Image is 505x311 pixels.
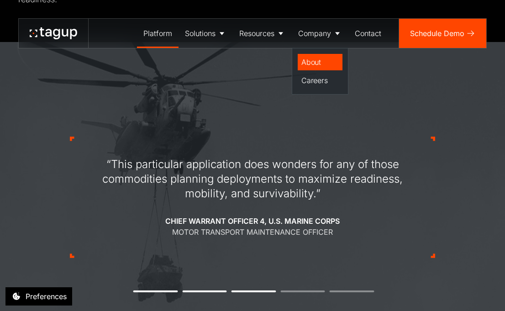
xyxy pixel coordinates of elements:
a: Platform [137,19,179,48]
a: Contact [348,19,388,48]
div: Contact [355,28,381,39]
div: Preferences [26,291,67,302]
a: Company [292,19,348,48]
a: Careers [298,72,342,89]
a: Schedule Demo [399,19,486,48]
button: 2 of 5 [182,290,227,292]
a: Resources [233,19,292,48]
div: Resources [239,28,274,39]
div: About [301,57,339,68]
div: Careers [301,75,339,86]
div: Company [298,28,331,39]
button: 1 of 5 [133,290,178,292]
a: About [298,54,342,70]
div: “This particular application does wonders for any of those commodities planning deployments to ma... [81,157,424,201]
div: Chief Warrant Officer 4, U.S. Marine Corps [165,216,340,227]
div: Motor Transport Maintenance Officer [172,227,333,237]
div: Schedule Demo [410,28,464,39]
div: Platform [143,28,172,39]
button: 3 of 5 [231,290,276,292]
div: Solutions [185,28,216,39]
nav: Company [292,48,348,95]
a: Solutions [179,19,233,48]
